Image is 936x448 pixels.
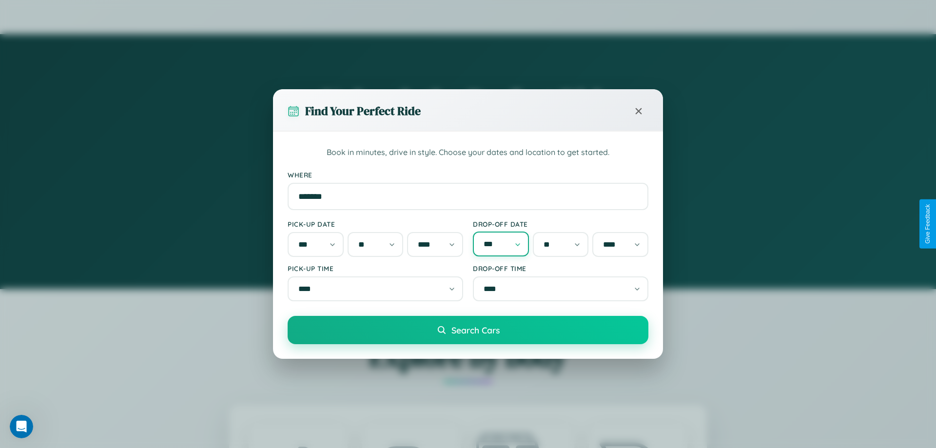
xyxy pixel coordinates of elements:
button: Search Cars [288,316,648,344]
label: Pick-up Time [288,264,463,273]
label: Drop-off Time [473,264,648,273]
h3: Find Your Perfect Ride [305,103,421,119]
label: Pick-up Date [288,220,463,228]
span: Search Cars [451,325,500,335]
label: Drop-off Date [473,220,648,228]
label: Where [288,171,648,179]
p: Book in minutes, drive in style. Choose your dates and location to get started. [288,146,648,159]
